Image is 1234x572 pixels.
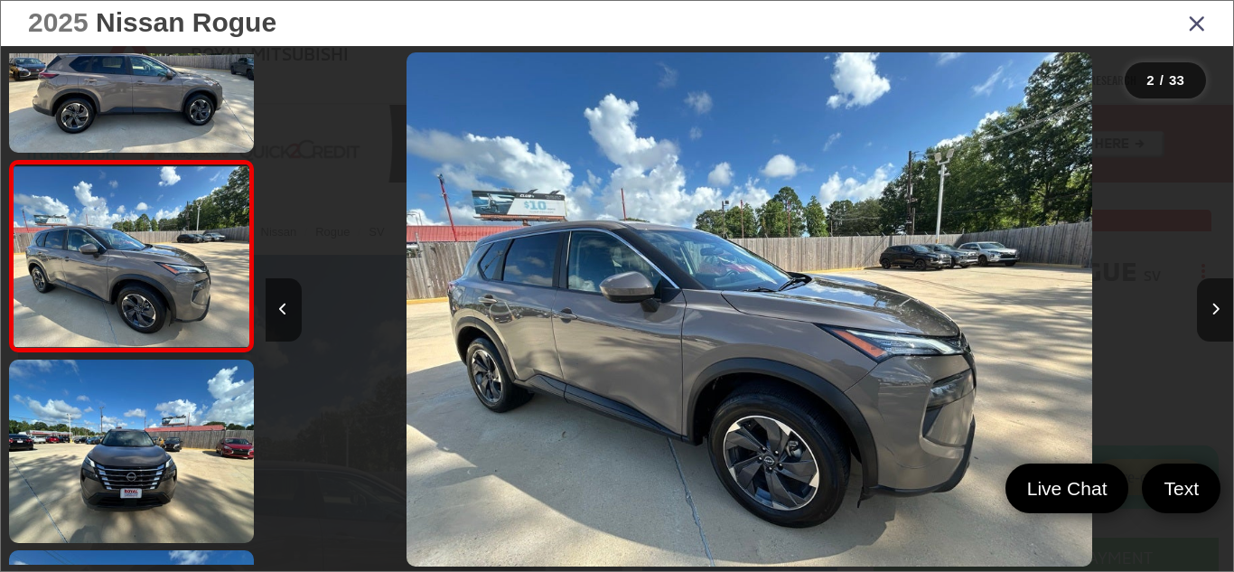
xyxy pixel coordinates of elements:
span: 33 [1169,72,1184,88]
a: Text [1142,464,1220,513]
span: Text [1155,476,1208,501]
span: Nissan Rogue [96,7,276,37]
img: 2025 Nissan Rogue SV [6,358,256,545]
i: Close gallery [1188,11,1206,34]
button: Previous image [266,278,302,342]
button: Next image [1197,278,1233,342]
div: 2025 Nissan Rogue SV 1 [266,52,1233,567]
span: Live Chat [1018,476,1117,501]
img: 2025 Nissan Rogue SV [11,166,251,347]
span: 2025 [28,7,89,37]
span: / [1158,74,1165,87]
span: 2 [1146,72,1154,88]
a: Live Chat [1005,464,1129,513]
img: 2025 Nissan Rogue SV [407,52,1093,567]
